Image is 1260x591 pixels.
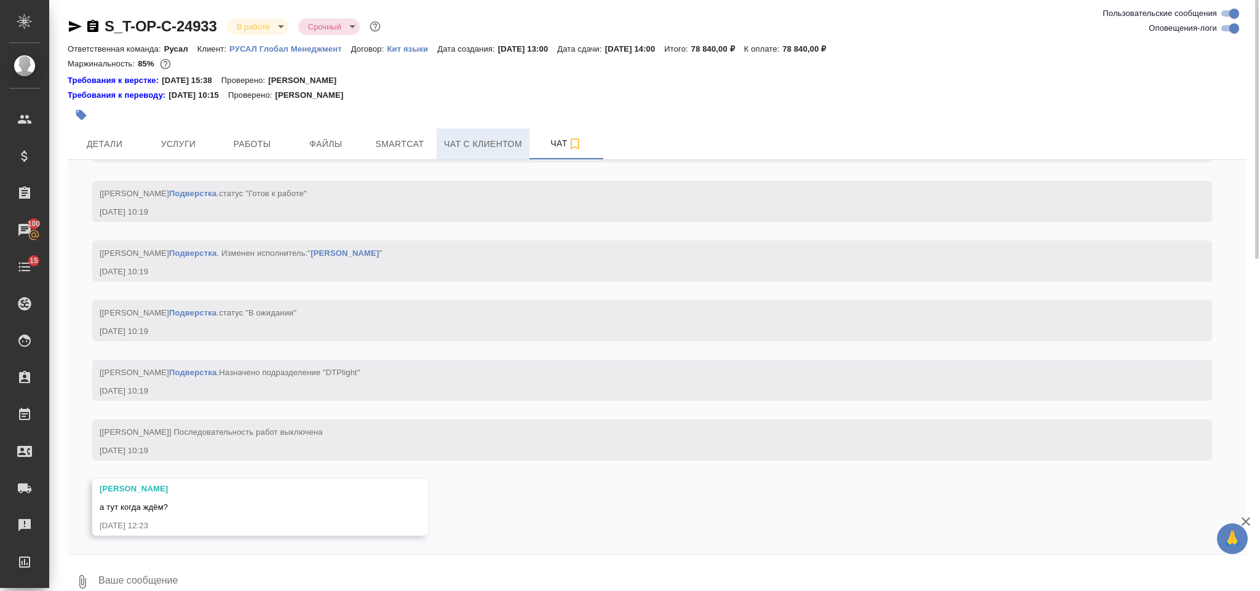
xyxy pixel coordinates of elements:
[537,136,596,151] span: Чат
[1149,22,1217,34] span: Оповещения-логи
[437,44,497,54] p: Дата создания:
[157,56,173,72] button: 9920.00 RUB;
[22,255,46,267] span: 15
[311,248,379,258] a: [PERSON_NAME]
[100,385,1169,397] div: [DATE] 10:19
[1222,526,1243,552] span: 🙏
[169,248,216,258] a: Подверстка
[744,44,783,54] p: К оплате:
[3,215,46,245] a: 100
[307,248,382,258] span: " "
[138,59,157,68] p: 85%
[228,89,275,101] p: Проверено:
[1103,7,1217,20] span: Пользовательские сообщения
[100,189,307,198] span: [[PERSON_NAME] .
[304,22,345,32] button: Срочный
[100,248,382,258] span: [[PERSON_NAME] . Изменен исполнитель:
[100,266,1169,278] div: [DATE] 10:19
[229,43,351,54] a: РУСАЛ Глобал Менеджмент
[268,74,346,87] p: [PERSON_NAME]
[68,74,162,87] a: Требования к верстке:
[275,89,352,101] p: [PERSON_NAME]
[691,44,744,54] p: 78 840,00 ₽
[498,44,558,54] p: [DATE] 13:00
[100,483,385,495] div: [PERSON_NAME]
[227,18,288,35] div: В работе
[296,137,355,152] span: Файлы
[3,252,46,282] a: 15
[568,137,582,151] svg: Подписаться
[100,206,1169,218] div: [DATE] 10:19
[68,59,138,68] p: Маржинальность:
[169,189,216,198] a: Подверстка
[68,89,168,101] div: Нажми, чтобы открыть папку с инструкцией
[664,44,691,54] p: Итого:
[68,44,164,54] p: Ответственная команда:
[169,368,216,377] a: Подверстка
[229,44,351,54] p: РУСАЛ Глобал Менеджмент
[162,74,221,87] p: [DATE] 15:38
[100,325,1169,338] div: [DATE] 10:19
[782,44,835,54] p: 78 840,00 ₽
[370,137,429,152] span: Smartcat
[557,44,604,54] p: Дата сдачи:
[221,74,269,87] p: Проверено:
[164,44,197,54] p: Русал
[169,308,216,317] a: Подверстка
[100,427,323,437] span: [[PERSON_NAME]] Последовательность работ выключена
[100,502,168,512] span: а тут когда ждём?
[298,18,360,35] div: В работе
[1217,523,1248,554] button: 🙏
[223,137,282,152] span: Работы
[100,308,296,317] span: [[PERSON_NAME] .
[351,44,387,54] p: Договор:
[68,89,168,101] a: Требования к переводу:
[219,308,296,317] span: статус "В ожидании"
[100,520,385,532] div: [DATE] 12:23
[387,44,437,54] p: Кит языки
[68,74,162,87] div: Нажми, чтобы открыть папку с инструкцией
[85,19,100,34] button: Скопировать ссылку
[219,368,360,377] span: Назначено подразделение "DTPlight"
[444,137,522,152] span: Чат с клиентом
[105,18,217,34] a: S_T-OP-C-24933
[219,189,307,198] span: статус "Готов к работе"
[68,19,82,34] button: Скопировать ссылку для ЯМессенджера
[149,137,208,152] span: Услуги
[233,22,274,32] button: В работе
[387,43,437,54] a: Кит языки
[605,44,665,54] p: [DATE] 14:00
[367,18,383,34] button: Доп статусы указывают на важность/срочность заказа
[100,445,1169,457] div: [DATE] 10:19
[168,89,228,101] p: [DATE] 10:15
[197,44,229,54] p: Клиент:
[100,368,360,377] span: [[PERSON_NAME] .
[75,137,134,152] span: Детали
[20,218,48,230] span: 100
[68,101,95,129] button: Добавить тэг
